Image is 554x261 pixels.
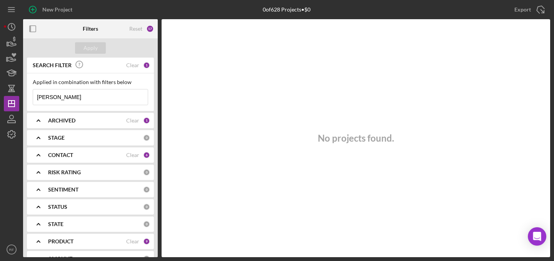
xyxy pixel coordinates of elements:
div: 1 [143,62,150,69]
div: 6 [143,152,150,159]
div: 0 of 628 Projects • $0 [263,7,310,13]
b: CONTACT [48,152,73,158]
div: 0 [143,221,150,228]
div: Clear [126,152,139,158]
b: STAGE [48,135,65,141]
text: RF [9,248,14,252]
div: 9 [143,238,150,245]
button: Apply [75,42,106,54]
div: New Project [42,2,72,17]
b: SEARCH FILTER [33,62,72,68]
button: Export [507,2,550,17]
b: PRODUCT [48,238,73,244]
h3: No projects found. [318,133,394,144]
div: 0 [143,203,150,210]
div: 0 [143,186,150,193]
div: Clear [126,117,139,124]
button: RF [4,242,19,257]
b: Filters [83,26,98,32]
div: Apply [83,42,98,54]
b: SENTIMENT [48,187,78,193]
div: Clear [126,238,139,244]
div: Reset [129,26,142,32]
div: 17 [146,25,154,33]
div: 0 [143,169,150,176]
b: ARCHIVED [48,117,75,124]
b: STATE [48,221,63,227]
div: Export [514,2,531,17]
div: 1 [143,117,150,124]
button: New Project [23,2,80,17]
div: 0 [143,134,150,141]
b: RISK RATING [48,169,81,175]
div: Applied in combination with filters below [33,79,148,85]
div: Open Intercom Messenger [528,227,546,246]
div: Clear [126,62,139,68]
b: STATUS [48,204,67,210]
